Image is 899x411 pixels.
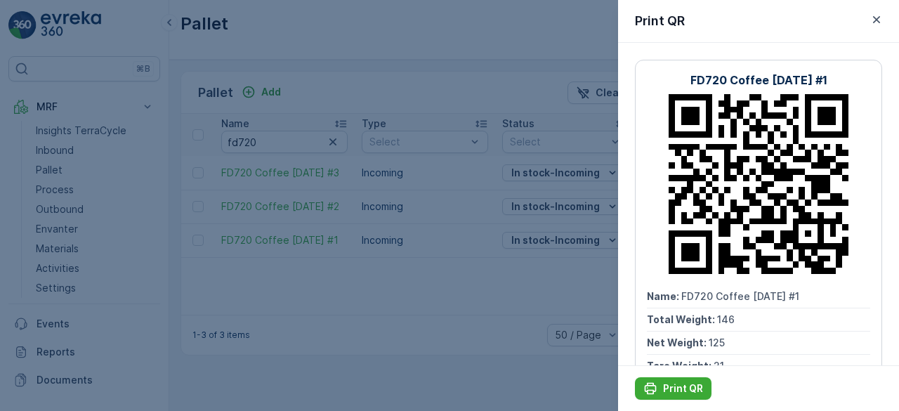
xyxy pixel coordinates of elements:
button: Print QR [635,377,711,400]
span: 146 [717,313,735,325]
span: 21 [714,360,724,372]
span: 125 [709,337,725,348]
span: FD720 Coffee [DATE] #1 [681,290,799,302]
span: Total Weight : [647,313,717,325]
span: Net Weight : [647,337,709,348]
span: Tare Weight : [647,360,714,372]
p: Print QR [663,381,703,396]
span: Name : [647,290,681,302]
p: Print QR [635,11,685,31]
p: FD720 Coffee [DATE] #1 [690,72,827,89]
